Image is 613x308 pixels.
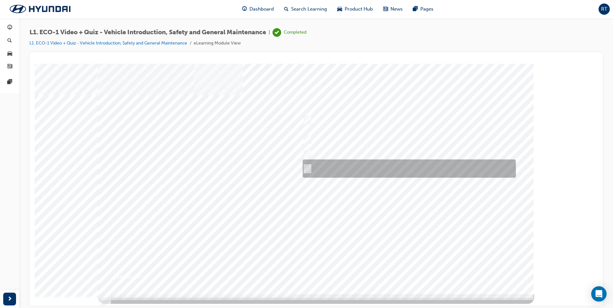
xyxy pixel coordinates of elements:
span: guage-icon [242,5,247,13]
span: L1. ECO-1 Video + Quiz - Vehicle Introduction, Safety and General Maintenance [29,29,266,36]
li: eLearning Module View [194,40,241,47]
a: guage-iconDashboard [237,3,279,16]
button: RT [599,4,610,15]
a: news-iconNews [378,3,408,16]
img: Trak [3,2,77,16]
span: News [390,5,403,13]
span: Search Learning [291,5,327,13]
span: guage-icon [7,25,12,31]
span: pages-icon [413,5,418,13]
div: Question 8 of 10 [80,208,119,217]
span: Product Hub [345,5,373,13]
a: pages-iconPages [408,3,439,16]
span: pages-icon [7,79,12,85]
span: car-icon [337,5,342,13]
span: news-icon [7,64,12,70]
span: | [269,29,270,36]
span: search-icon [7,38,12,44]
div: Open Intercom Messenger [591,286,607,302]
span: next-icon [7,295,12,303]
span: news-icon [383,5,388,13]
span: search-icon [284,5,289,13]
div: Completed [284,29,306,36]
span: learningRecordVerb_COMPLETE-icon [273,28,281,37]
span: car-icon [7,51,12,57]
span: RT [601,5,607,13]
a: car-iconProduct Hub [332,3,378,16]
span: Pages [420,5,433,13]
span: Dashboard [249,5,274,13]
a: search-iconSearch Learning [279,3,332,16]
a: L1. ECO-1 Video + Quiz - Vehicle Introduction, Safety and General Maintenance [29,40,187,46]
